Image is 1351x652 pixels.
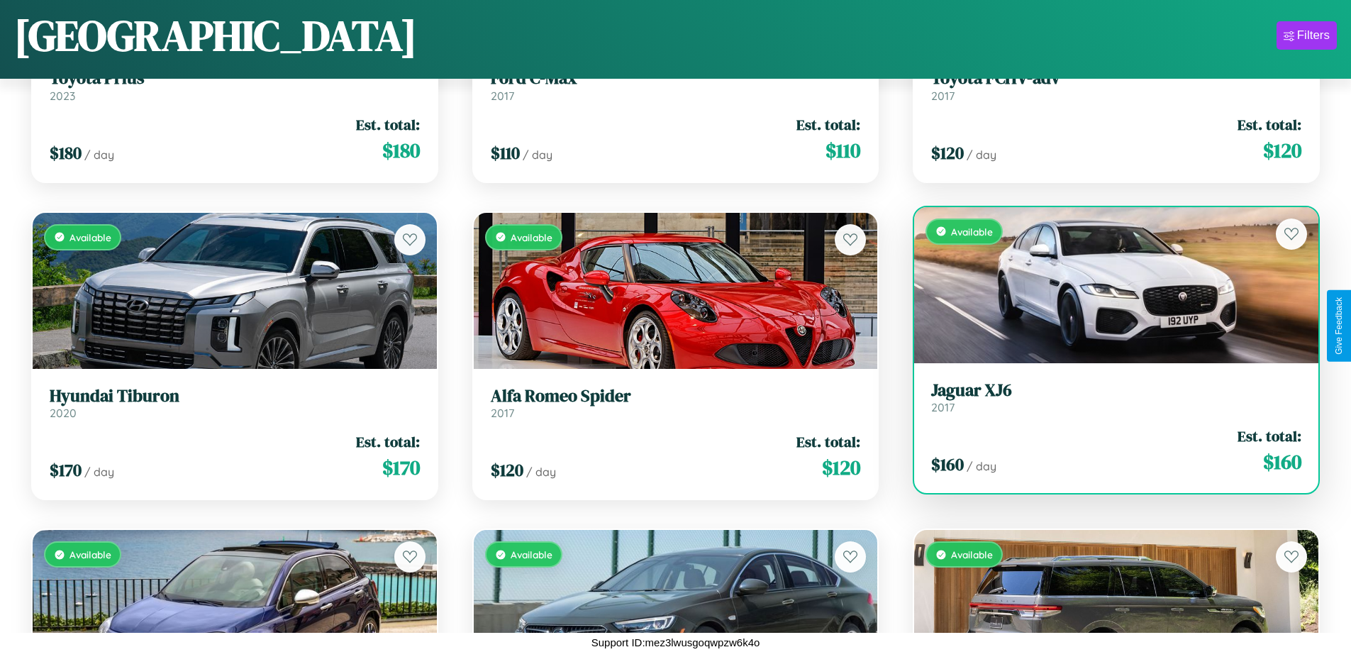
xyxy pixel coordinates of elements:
span: $ 120 [1263,136,1301,165]
span: 2017 [491,406,514,420]
span: Available [951,226,993,238]
span: / day [523,148,552,162]
h3: Hyundai Tiburon [50,386,420,407]
h3: Jaguar XJ6 [931,380,1301,401]
span: $ 160 [931,453,964,476]
span: / day [967,148,996,162]
a: Jaguar XJ62017 [931,380,1301,415]
span: Available [511,231,552,243]
span: 2020 [50,406,77,420]
h3: Alfa Romeo Spider [491,386,861,407]
a: Hyundai Tiburon2020 [50,386,420,421]
span: Est. total: [1238,114,1301,135]
span: 2017 [931,89,955,103]
div: Give Feedback [1334,297,1344,355]
span: $ 120 [822,453,860,482]
span: Est. total: [356,431,420,452]
h3: Ford C-Max [491,68,861,89]
h3: Toyota FCHV-adv [931,68,1301,89]
span: Est. total: [356,114,420,135]
span: 2017 [491,89,514,103]
span: $ 180 [50,141,82,165]
h3: Toyota Prius [50,68,420,89]
span: / day [84,465,114,479]
span: $ 110 [491,141,520,165]
span: $ 120 [491,458,523,482]
span: $ 180 [382,136,420,165]
p: Support ID: mez3lwusgoqwpzw6k4o [591,633,760,652]
span: $ 110 [825,136,860,165]
span: / day [526,465,556,479]
a: Toyota FCHV-adv2017 [931,68,1301,103]
span: Available [511,548,552,560]
h1: [GEOGRAPHIC_DATA] [14,6,417,65]
span: $ 170 [382,453,420,482]
button: Filters [1277,21,1337,50]
span: Available [951,548,993,560]
a: Toyota Prius2023 [50,68,420,103]
div: Filters [1297,28,1330,43]
span: 2017 [931,400,955,414]
span: Est. total: [796,431,860,452]
span: Available [70,548,111,560]
span: Available [70,231,111,243]
a: Alfa Romeo Spider2017 [491,386,861,421]
span: $ 170 [50,458,82,482]
span: / day [967,459,996,473]
span: 2023 [50,89,75,103]
span: $ 160 [1263,448,1301,476]
span: / day [84,148,114,162]
span: Est. total: [1238,426,1301,446]
span: $ 120 [931,141,964,165]
a: Ford C-Max2017 [491,68,861,103]
span: Est. total: [796,114,860,135]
